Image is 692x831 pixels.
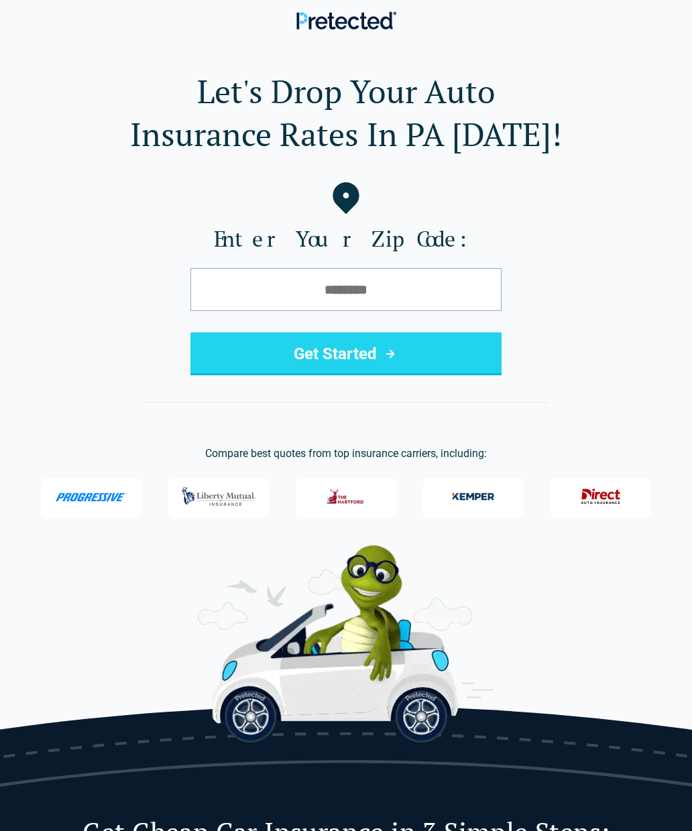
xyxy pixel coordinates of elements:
[178,481,259,513] img: Liberty Mutual
[574,483,628,511] img: Direct General
[21,70,671,155] h1: Let's Drop Your Auto Insurance Rates In PA [DATE]!
[319,483,373,511] img: The Hartford
[447,483,500,511] img: Kemper
[190,332,502,375] button: Get Started
[21,446,671,462] p: Compare best quotes from top insurance carriers, including:
[21,225,671,252] label: Enter Your Zip Code:
[56,493,127,502] img: Progressive
[198,545,494,743] img: Perry the Turtle with car
[296,11,396,29] img: Pretected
